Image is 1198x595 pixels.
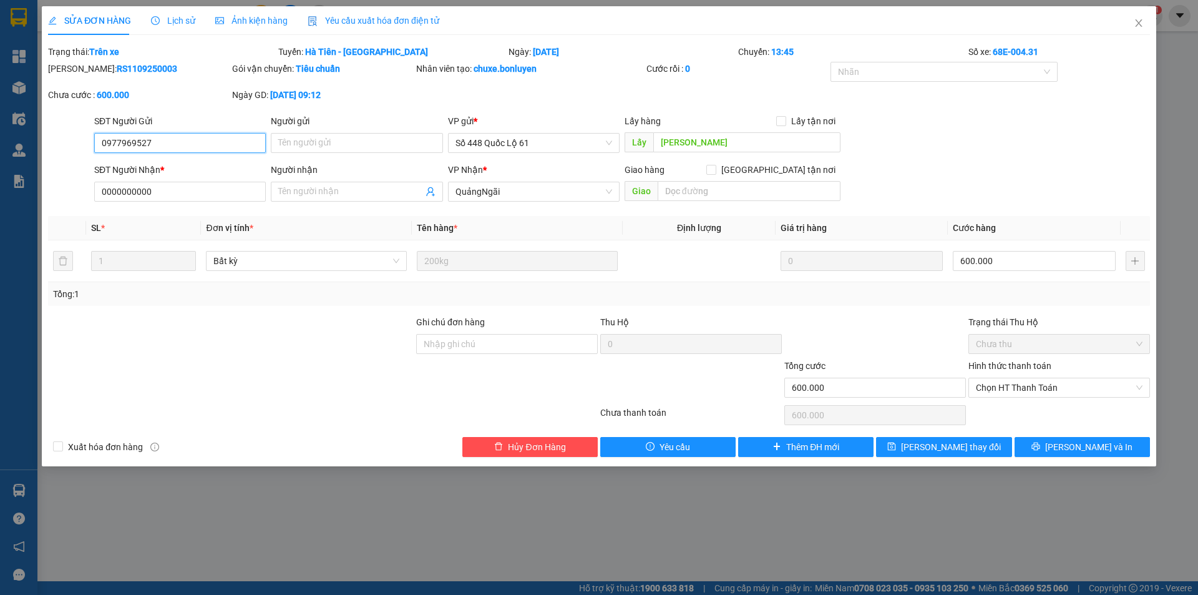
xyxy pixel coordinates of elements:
span: SỬA ĐƠN HÀNG [48,16,131,26]
span: Giao [625,181,658,201]
span: plus [772,442,781,452]
span: QuảngNgãi [455,182,612,201]
div: [PERSON_NAME]: [48,62,230,76]
b: [DATE] 09:12 [270,90,321,100]
div: Nhân viên tạo: [416,62,644,76]
span: picture [215,16,224,25]
span: Chưa thu [976,335,1142,353]
span: Yêu cầu [660,440,690,454]
span: Ảnh kiện hàng [215,16,288,26]
div: Chuyến: [737,45,967,59]
div: SĐT Người Gửi [94,114,266,128]
b: [DATE] [533,47,559,57]
span: Lấy tận nơi [786,114,840,128]
div: Người gửi [271,114,442,128]
input: VD: Bàn, Ghế [417,251,618,271]
b: 600.000 [97,90,129,100]
span: Tên hàng [417,223,457,233]
button: save[PERSON_NAME] thay đổi [876,437,1011,457]
span: info-circle [150,443,159,451]
b: chuxe.bonluyen [474,64,537,74]
button: plus [1126,251,1145,271]
span: Xuất hóa đơn hàng [63,440,148,454]
span: Lấy [625,132,653,152]
button: delete [53,251,73,271]
div: Chưa cước : [48,88,230,102]
span: Giá trị hàng [781,223,827,233]
div: Người nhận [271,163,442,177]
span: [GEOGRAPHIC_DATA] tận nơi [716,163,840,177]
div: Trạng thái Thu Hộ [968,315,1150,329]
div: Tuyến: [277,45,507,59]
span: close [1134,18,1144,28]
span: Đơn vị tính [206,223,253,233]
input: Dọc đường [653,132,840,152]
label: Ghi chú đơn hàng [416,317,485,327]
span: [PERSON_NAME] và In [1045,440,1132,454]
input: 0 [781,251,943,271]
div: Ngày: [507,45,738,59]
span: Lấy hàng [625,116,661,126]
b: Hà Tiên - [GEOGRAPHIC_DATA] [305,47,428,57]
button: Close [1121,6,1156,41]
span: Chọn HT Thanh Toán [976,378,1142,397]
b: Tiêu chuẩn [296,64,340,74]
span: clock-circle [151,16,160,25]
button: printer[PERSON_NAME] và In [1015,437,1150,457]
span: Tổng cước [784,361,825,371]
span: printer [1031,442,1040,452]
b: 68E-004.31 [993,47,1038,57]
b: 0 [685,64,690,74]
span: [PERSON_NAME] thay đổi [901,440,1001,454]
span: Lịch sử [151,16,195,26]
div: VP gửi [448,114,620,128]
label: Hình thức thanh toán [968,361,1051,371]
span: user-add [426,187,436,197]
span: Bất kỳ [213,252,399,270]
button: deleteHủy Đơn Hàng [462,437,598,457]
span: edit [48,16,57,25]
div: Số xe: [967,45,1151,59]
b: Trên xe [89,47,119,57]
span: Số 448 Quốc Lộ 61 [455,134,612,152]
b: 13:45 [771,47,794,57]
span: exclamation-circle [646,442,655,452]
span: delete [494,442,503,452]
span: Cước hàng [953,223,996,233]
button: exclamation-circleYêu cầu [600,437,736,457]
span: Yêu cầu xuất hóa đơn điện tử [308,16,439,26]
span: Thu Hộ [600,317,629,327]
div: Ngày GD: [232,88,414,102]
span: Định lượng [677,223,721,233]
button: plusThêm ĐH mới [738,437,874,457]
div: Chưa thanh toán [599,406,783,428]
input: Ghi chú đơn hàng [416,334,598,354]
span: Giao hàng [625,165,665,175]
div: Trạng thái: [47,45,277,59]
div: Tổng: 1 [53,287,462,301]
div: Cước rồi : [646,62,828,76]
span: VP Nhận [448,165,483,175]
span: Thêm ĐH mới [786,440,839,454]
div: Gói vận chuyển: [232,62,414,76]
span: SL [91,223,101,233]
input: Dọc đường [658,181,840,201]
img: icon [308,16,318,26]
span: save [887,442,896,452]
span: Hủy Đơn Hàng [508,440,565,454]
div: SĐT Người Nhận [94,163,266,177]
b: RS1109250003 [117,64,177,74]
